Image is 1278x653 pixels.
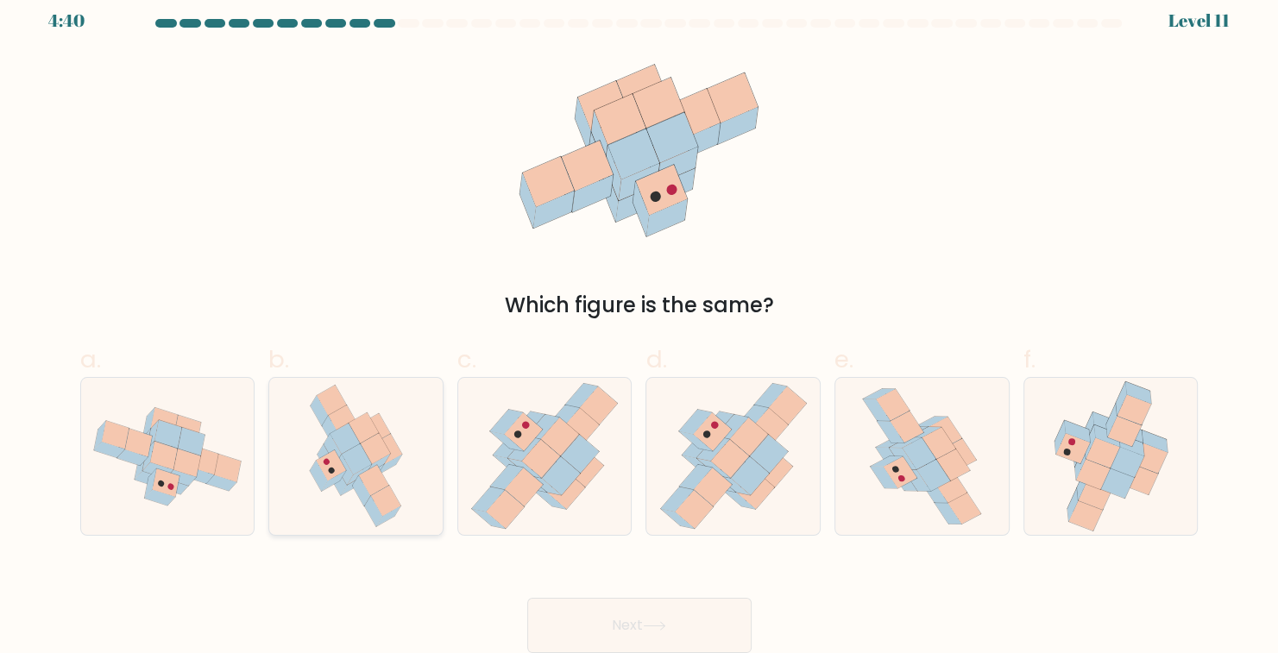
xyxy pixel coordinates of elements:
span: e. [834,342,853,376]
div: 4:40 [48,8,85,34]
span: c. [457,342,476,376]
div: Which figure is the same? [91,290,1188,321]
div: Level 11 [1168,8,1230,34]
span: d. [645,342,666,376]
span: a. [80,342,101,376]
span: f. [1023,342,1036,376]
span: b. [268,342,289,376]
button: Next [527,598,752,653]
